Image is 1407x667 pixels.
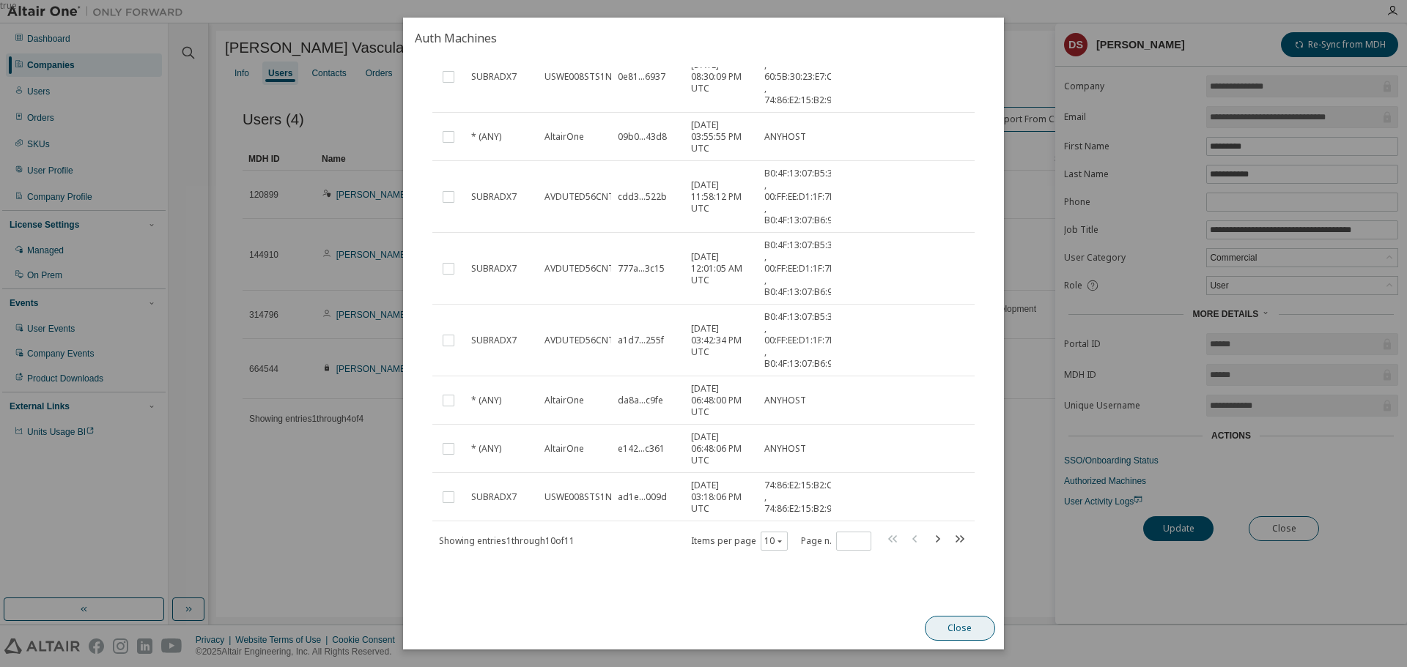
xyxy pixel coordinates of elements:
span: SUBRADX7 [471,71,517,83]
span: e142...c361 [618,443,665,455]
span: B0:4F:13:07:B5:35 , 00:FF:EE:D1:1F:7D , B0:4F:13:07:B6:94 [764,168,838,226]
span: AltairOne [544,131,584,143]
span: AltairOne [544,443,584,455]
span: 0e81...6937 [618,71,665,83]
button: Close [925,616,995,641]
span: * (ANY) [471,395,501,406]
span: ANYHOST [764,443,806,455]
span: Showing entries 1 through 10 of 11 [439,534,575,547]
span: ANYHOST [764,131,806,143]
span: AVDUTED56CNTH [544,335,620,346]
span: a1d7...255f [618,335,664,346]
span: AVDUTED56CNTH [544,191,620,203]
span: ad1e...009d [618,491,667,503]
h2: Auth Machines [403,18,1004,59]
span: [DATE] 08:30:09 PM UTC [691,59,751,94]
span: * (ANY) [471,443,501,455]
span: Page n. [801,532,871,551]
span: 74:86:E2:15:B2:C6 , 74:86:E2:15:B2:94 [764,480,838,515]
span: USWE008STS1N3DS [544,71,629,83]
button: 10 [764,535,784,547]
span: AVDUTED56CNTH [544,263,620,275]
span: 09b0...43d8 [618,131,667,143]
span: cdd3...522b [618,191,667,203]
span: [DATE] 06:48:06 PM UTC [691,431,751,466]
span: 777a...3c15 [618,263,665,275]
span: SUBRADX7 [471,491,517,503]
span: [DATE] 12:01:05 AM UTC [691,251,751,286]
span: [DATE] 03:42:34 PM UTC [691,323,751,358]
span: [DATE] 03:55:55 PM UTC [691,119,751,154]
span: da8a...c9fe [618,395,663,406]
span: [DATE] 03:18:06 PM UTC [691,480,751,515]
span: B0:4F:13:07:B5:35 , 00:FF:EE:D1:1F:7D , B0:4F:13:07:B6:94 [764,239,838,298]
span: SUBRADX7 [471,263,517,275]
span: * (ANY) [471,131,501,143]
span: B0:4F:13:07:B5:35 , 00:FF:EE:D1:1F:7D , B0:4F:13:07:B6:94 [764,311,838,370]
span: 74:86:E2:15:B2:C6 , 60:5B:30:23:E7:CF , 74:86:E2:15:B2:94 [764,48,838,106]
span: AltairOne [544,395,584,406]
span: SUBRADX7 [471,191,517,203]
span: USWE008STS1N3DS [544,491,629,503]
span: [DATE] 11:58:12 PM UTC [691,179,751,215]
span: [DATE] 06:48:00 PM UTC [691,383,751,418]
span: ANYHOST [764,395,806,406]
span: SUBRADX7 [471,335,517,346]
span: Items per page [691,532,788,551]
